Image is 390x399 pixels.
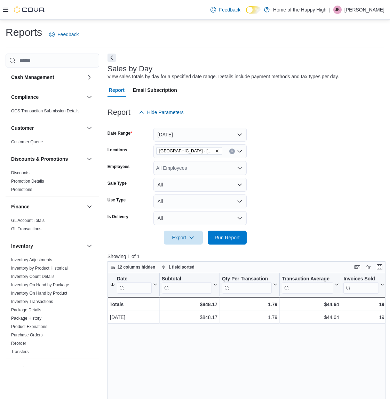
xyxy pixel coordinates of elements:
span: Inventory Adjustments [11,257,52,263]
label: Locations [108,147,127,153]
button: Invoices Sold [343,276,384,294]
img: Cova [14,6,45,13]
button: Subtotal [162,276,217,294]
button: Cash Management [85,73,94,81]
a: Discounts [11,170,30,175]
button: Export [164,231,203,245]
a: Inventory On Hand by Product [11,291,67,296]
h3: Loyalty [11,365,28,372]
button: Run Report [208,231,247,245]
span: GL Transactions [11,226,41,232]
div: Qty Per Transaction [222,276,272,294]
label: Employees [108,164,129,169]
span: Package Details [11,307,41,313]
a: GL Account Totals [11,218,45,223]
span: Inventory On Hand by Package [11,282,69,288]
button: Next [108,54,116,62]
button: Transaction Average [282,276,339,294]
button: Clear input [229,149,235,154]
button: Customer [11,125,84,131]
input: Dark Mode [246,6,261,14]
span: Feedback [219,6,240,13]
button: Date [110,276,157,294]
button: Finance [11,203,84,210]
a: Feedback [208,3,243,17]
button: Discounts & Promotions [85,155,94,163]
div: Finance [6,216,99,236]
a: Transfers [11,349,29,354]
div: Date [117,276,152,294]
div: 1.79 [222,313,277,322]
button: Loyalty [85,365,94,373]
div: Customer [6,138,99,149]
div: 19 [343,300,384,309]
span: Purchase Orders [11,332,43,338]
span: OCS Transaction Submission Details [11,108,80,114]
div: Inventory [6,256,99,359]
h3: Sales by Day [108,65,153,73]
a: Inventory Transactions [11,299,53,304]
div: Qty Per Transaction [222,276,272,282]
div: $44.64 [282,313,339,322]
label: Sale Type [108,181,127,186]
p: Home of the Happy High [273,6,326,14]
span: JK [335,6,340,14]
button: Cash Management [11,74,84,81]
span: Sylvan Lake - Hewlett Park Landing - Fire & Flower [156,147,222,155]
span: Export [168,231,199,245]
span: 12 columns hidden [118,264,156,270]
a: Inventory by Product Historical [11,266,68,271]
h3: Compliance [11,94,39,101]
div: $848.17 [162,300,217,309]
a: Promotions [11,187,32,192]
button: [DATE] [153,128,247,142]
span: Inventory Transactions [11,299,53,304]
button: Customer [85,124,94,132]
button: Enter fullscreen [375,263,384,271]
div: [DATE] [110,313,157,322]
a: Feedback [46,27,81,41]
span: Run Report [215,234,240,241]
a: Promotion Details [11,179,44,184]
button: Inventory [11,242,84,249]
div: 1.79 [222,300,277,309]
h3: Customer [11,125,34,131]
button: 12 columns hidden [108,263,158,271]
div: Discounts & Promotions [6,169,99,197]
div: Totals [110,300,157,309]
div: $44.64 [282,300,339,309]
label: Use Type [108,197,126,203]
div: Compliance [6,107,99,118]
div: Invoices Sold [343,276,379,282]
a: Reorder [11,341,26,346]
button: 1 field sorted [159,263,197,271]
button: All [153,194,247,208]
button: Display options [364,263,373,271]
button: Discounts & Promotions [11,155,84,162]
div: View sales totals by day for a specified date range. Details include payment methods and tax type... [108,73,339,80]
a: Package History [11,316,41,321]
button: All [153,211,247,225]
h1: Reports [6,25,42,39]
p: Showing 1 of 1 [108,253,388,260]
button: Inventory [85,242,94,250]
button: Finance [85,202,94,211]
label: Is Delivery [108,214,128,220]
h3: Report [108,108,130,117]
button: Compliance [85,93,94,101]
div: Transaction Average [282,276,333,282]
h3: Inventory [11,242,33,249]
span: Report [109,83,125,97]
h3: Cash Management [11,74,54,81]
span: Inventory Count Details [11,274,55,279]
p: | [329,6,331,14]
a: OCS Transaction Submission Details [11,109,80,113]
h3: Finance [11,203,30,210]
span: Customer Queue [11,139,43,145]
button: Open list of options [237,165,242,171]
a: Package Details [11,308,41,312]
